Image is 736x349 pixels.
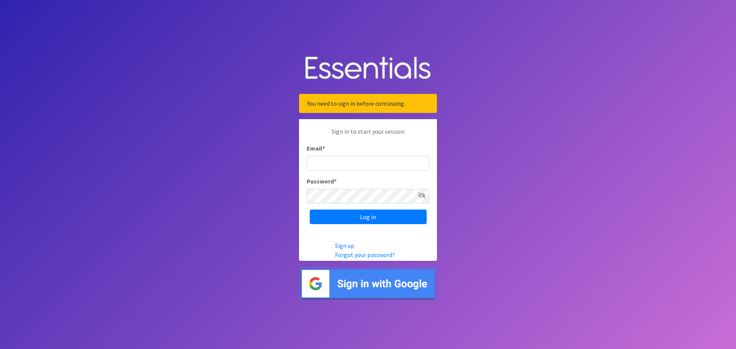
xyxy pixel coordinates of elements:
label: Email [307,144,325,153]
abbr: required [334,177,337,185]
input: Log in [310,210,427,224]
p: Sign in to start your session [307,127,429,144]
abbr: required [322,144,325,152]
a: Sign up [335,242,354,249]
a: Forgot your password? [335,251,395,259]
img: Sign in with Google [299,267,437,300]
div: You need to sign in before continuing. [299,94,437,113]
label: Password [307,177,337,186]
img: Human Essentials [299,49,437,88]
